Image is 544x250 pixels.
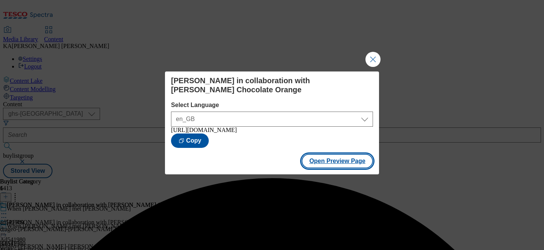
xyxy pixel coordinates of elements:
button: Close Modal [365,52,381,67]
h4: [PERSON_NAME] in collaboration with [PERSON_NAME] Chocolate Orange [171,76,373,94]
button: Open Preview Page [302,154,373,168]
div: [URL][DOMAIN_NAME] [171,127,373,134]
div: Modal [165,71,379,174]
label: Select Language [171,102,373,109]
button: Copy [171,134,209,148]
